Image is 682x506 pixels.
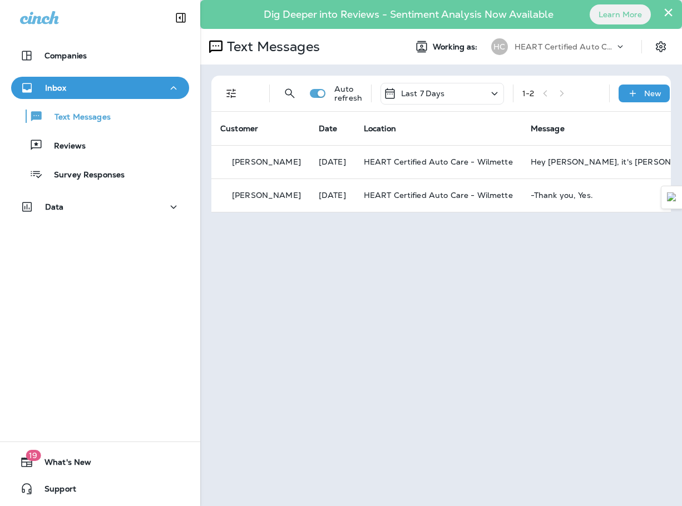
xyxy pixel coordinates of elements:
[11,105,189,128] button: Text Messages
[11,478,189,500] button: Support
[43,170,125,181] p: Survey Responses
[33,484,76,498] span: Support
[11,196,189,218] button: Data
[165,7,196,29] button: Collapse Sidebar
[26,450,41,461] span: 19
[45,51,87,60] p: Companies
[651,37,671,57] button: Settings
[43,141,86,152] p: Reviews
[11,133,189,157] button: Reviews
[319,191,346,200] p: Sep 30, 2025 09:06 AM
[334,85,362,102] p: Auto refresh
[667,192,677,202] img: Detect Auto
[401,89,445,98] p: Last 7 Days
[231,13,586,16] p: Dig Deeper into Reviews - Sentiment Analysis Now Available
[43,112,111,123] p: Text Messages
[531,191,680,200] div: -Thank you, Yes.
[45,83,66,92] p: Inbox
[644,89,661,98] p: New
[279,82,301,105] button: Search Messages
[531,157,680,166] div: Hey Armando, it's Alix Leviton - can I swing by for an oil top off this week?
[11,77,189,99] button: Inbox
[364,157,513,167] span: HEART Certified Auto Care - Wilmette
[220,123,258,133] span: Customer
[364,190,513,200] span: HEART Certified Auto Care - Wilmette
[433,42,480,52] span: Working as:
[33,458,91,471] span: What's New
[11,162,189,186] button: Survey Responses
[590,4,651,24] button: Learn More
[663,3,674,21] button: Close
[232,157,301,166] p: [PERSON_NAME]
[515,42,615,51] p: HEART Certified Auto Care
[11,44,189,67] button: Companies
[45,202,64,211] p: Data
[531,123,565,133] span: Message
[220,82,243,105] button: Filters
[364,123,396,133] span: Location
[319,157,346,166] p: Oct 6, 2025 06:59 AM
[491,38,508,55] div: HC
[223,38,320,55] p: Text Messages
[11,451,189,473] button: 19What's New
[522,89,534,98] div: 1 - 2
[232,191,301,200] p: [PERSON_NAME]
[319,123,338,133] span: Date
